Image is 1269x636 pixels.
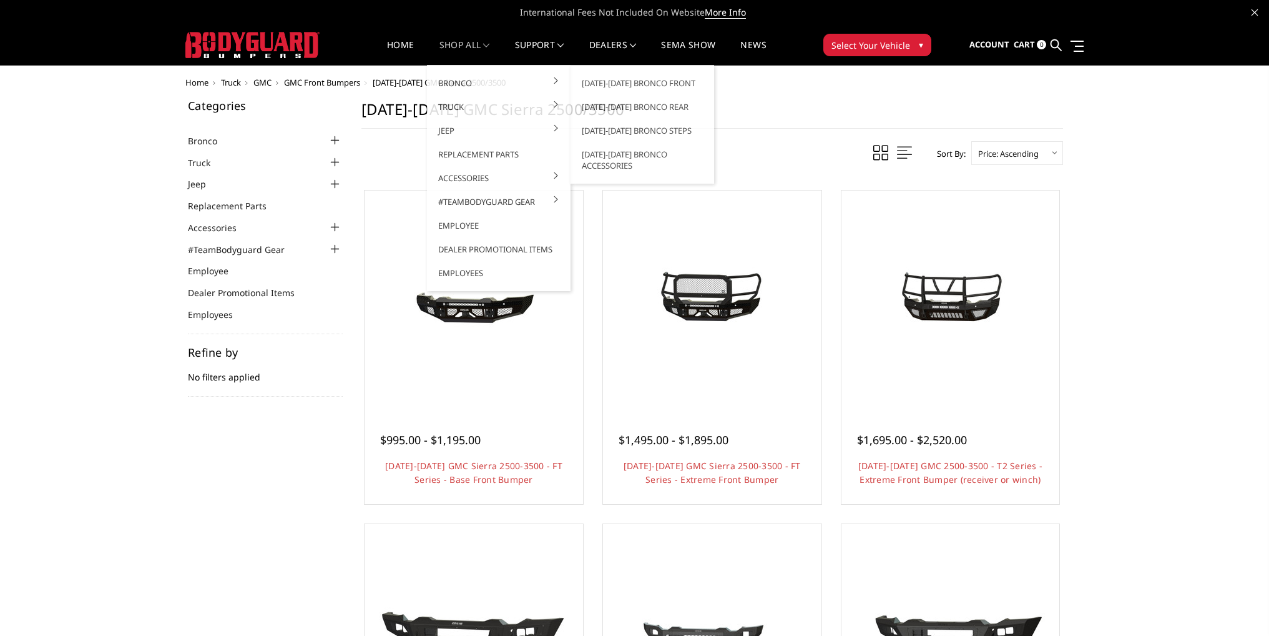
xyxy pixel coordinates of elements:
iframe: Chat Widget [1207,576,1269,636]
span: [DATE]-[DATE] GMC Sierra 2500/3500 [373,77,506,88]
a: GMC Front Bumpers [284,77,360,88]
a: #TeamBodyguard Gear [188,243,300,256]
span: ▾ [919,38,923,51]
a: Dealer Promotional Items [432,237,566,261]
a: [DATE]-[DATE] Bronco Accessories [576,142,709,177]
a: Accessories [188,221,252,234]
a: Dealers [589,41,637,65]
a: 2020-2023 GMC Sierra 2500-3500 - FT Series - Extreme Front Bumper 2020-2023 GMC Sierra 2500-3500 ... [606,194,818,406]
a: Employee [188,264,244,277]
a: More Info [705,6,746,19]
a: [DATE]-[DATE] Bronco Steps [576,119,709,142]
a: Account [969,28,1009,62]
a: 2020-2023 GMC Sierra 2500-3500 - FT Series - Base Front Bumper 2020-2023 GMC Sierra 2500-3500 - F... [368,194,580,406]
a: #TeamBodyguard Gear [432,190,566,214]
a: Replacement Parts [188,199,282,212]
a: Employee [432,214,566,237]
a: [DATE]-[DATE] GMC Sierra 2500-3500 - FT Series - Base Front Bumper [385,460,562,485]
span: $1,495.00 - $1,895.00 [619,432,728,447]
a: Employees [188,308,248,321]
a: Accessories [432,166,566,190]
a: shop all [439,41,490,65]
a: SEMA Show [661,41,715,65]
a: Jeep [188,177,222,191]
a: Bronco [432,71,566,95]
div: No filters applied [188,347,343,397]
span: Select Your Vehicle [831,39,910,52]
a: [DATE]-[DATE] GMC 2500-3500 - T2 Series - Extreme Front Bumper (receiver or winch) [858,460,1042,485]
a: GMC [253,77,272,88]
a: Replacement Parts [432,142,566,166]
label: Sort By: [930,144,966,163]
a: Dealer Promotional Items [188,286,310,299]
span: $1,695.00 - $2,520.00 [857,432,967,447]
h5: Categories [188,100,343,111]
a: Truck [221,77,241,88]
a: [DATE]-[DATE] Bronco Front [576,71,709,95]
span: 0 [1037,40,1046,49]
h5: Refine by [188,347,343,358]
span: $995.00 - $1,195.00 [380,432,481,447]
a: Truck [188,156,226,169]
a: Jeep [432,119,566,142]
a: Support [515,41,564,65]
a: News [740,41,766,65]
a: [DATE]-[DATE] GMC Sierra 2500-3500 - FT Series - Extreme Front Bumper [624,460,801,485]
a: Truck [432,95,566,119]
a: Employees [432,261,566,285]
a: Bronco [188,134,233,147]
img: BODYGUARD BUMPERS [185,32,320,58]
span: Account [969,39,1009,50]
span: Cart [1014,39,1035,50]
h1: [DATE]-[DATE] GMC Sierra 2500/3500 [361,100,1063,129]
a: Cart 0 [1014,28,1046,62]
a: Home [185,77,208,88]
button: Select Your Vehicle [823,34,931,56]
a: Home [387,41,414,65]
a: [DATE]-[DATE] Bronco Rear [576,95,709,119]
a: 2020-2023 GMC 2500-3500 - T2 Series - Extreme Front Bumper (receiver or winch) 2020-2023 GMC 2500... [845,194,1057,406]
img: 2020-2023 GMC 2500-3500 - T2 Series - Extreme Front Bumper (receiver or winch) [850,252,1050,347]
